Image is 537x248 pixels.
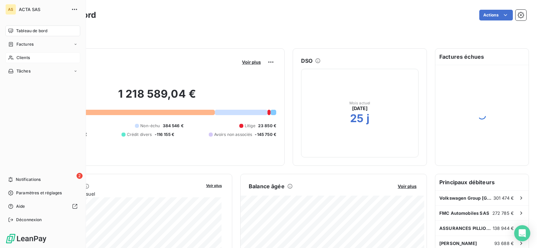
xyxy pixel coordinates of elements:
[5,4,16,15] div: AS
[16,41,34,47] span: Factures
[245,123,255,129] span: Litige
[16,68,31,74] span: Tâches
[204,182,224,188] button: Voir plus
[249,182,285,190] h6: Balance âgée
[493,226,514,231] span: 138 944 €
[155,132,175,138] span: -116 155 €
[396,183,419,189] button: Voir plus
[240,59,263,65] button: Voir plus
[16,190,62,196] span: Paramètres et réglages
[16,177,41,183] span: Notifications
[163,123,184,129] span: 384 546 €
[16,217,42,223] span: Déconnexion
[439,195,493,201] span: Volkswagen Group [GEOGRAPHIC_DATA]
[16,55,30,61] span: Clients
[214,132,252,138] span: Avoirs non associés
[206,183,222,188] span: Voir plus
[19,7,67,12] span: ACTA SAS
[38,190,201,197] span: Chiffre d'affaires mensuel
[242,59,261,65] span: Voir plus
[439,241,477,246] span: [PERSON_NAME]
[301,57,312,65] h6: DSO
[258,123,276,129] span: 23 850 €
[352,105,368,112] span: [DATE]
[16,203,25,209] span: Aide
[494,241,514,246] span: 93 688 €
[77,173,83,179] span: 2
[439,210,489,216] span: FMC Automobiles SAS
[38,87,276,107] h2: 1 218 589,04 €
[349,101,371,105] span: Mois actuel
[493,195,514,201] span: 301 474 €
[514,225,530,241] div: Open Intercom Messenger
[492,210,514,216] span: 272 785 €
[16,28,47,34] span: Tableau de bord
[127,132,152,138] span: Crédit divers
[398,184,417,189] span: Voir plus
[439,226,493,231] span: ASSURANCES PILLIOT - Contrat Easy Fleet
[367,112,370,125] h2: j
[255,132,276,138] span: -145 750 €
[479,10,513,20] button: Actions
[435,49,529,65] h6: Factures échues
[435,174,529,190] h6: Principaux débiteurs
[5,201,80,212] a: Aide
[350,112,363,125] h2: 25
[5,233,47,244] img: Logo LeanPay
[140,123,160,129] span: Non-échu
